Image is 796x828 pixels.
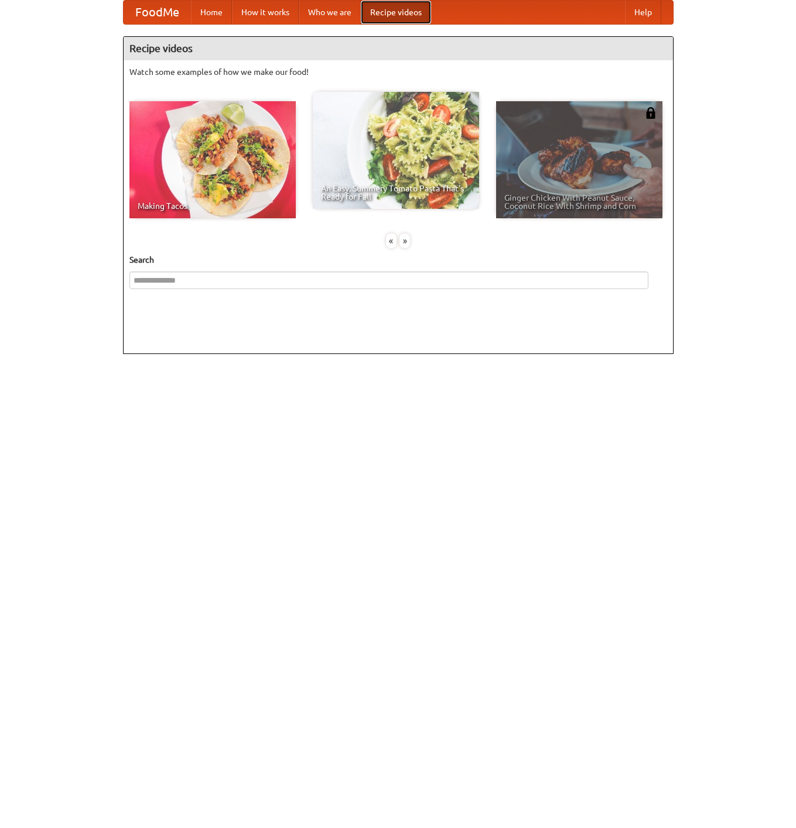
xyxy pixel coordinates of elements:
h4: Recipe videos [124,37,673,60]
a: Making Tacos [129,101,296,218]
div: « [386,233,397,248]
span: Making Tacos [138,202,288,210]
a: Home [191,1,232,24]
img: 483408.png [645,107,657,119]
div: » [399,233,410,248]
a: Who we are [299,1,361,24]
a: Help [625,1,661,24]
a: Recipe videos [361,1,431,24]
p: Watch some examples of how we make our food! [129,66,667,78]
a: An Easy, Summery Tomato Pasta That's Ready for Fall [313,92,479,209]
h5: Search [129,254,667,266]
span: An Easy, Summery Tomato Pasta That's Ready for Fall [321,184,471,201]
a: FoodMe [124,1,191,24]
a: How it works [232,1,299,24]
